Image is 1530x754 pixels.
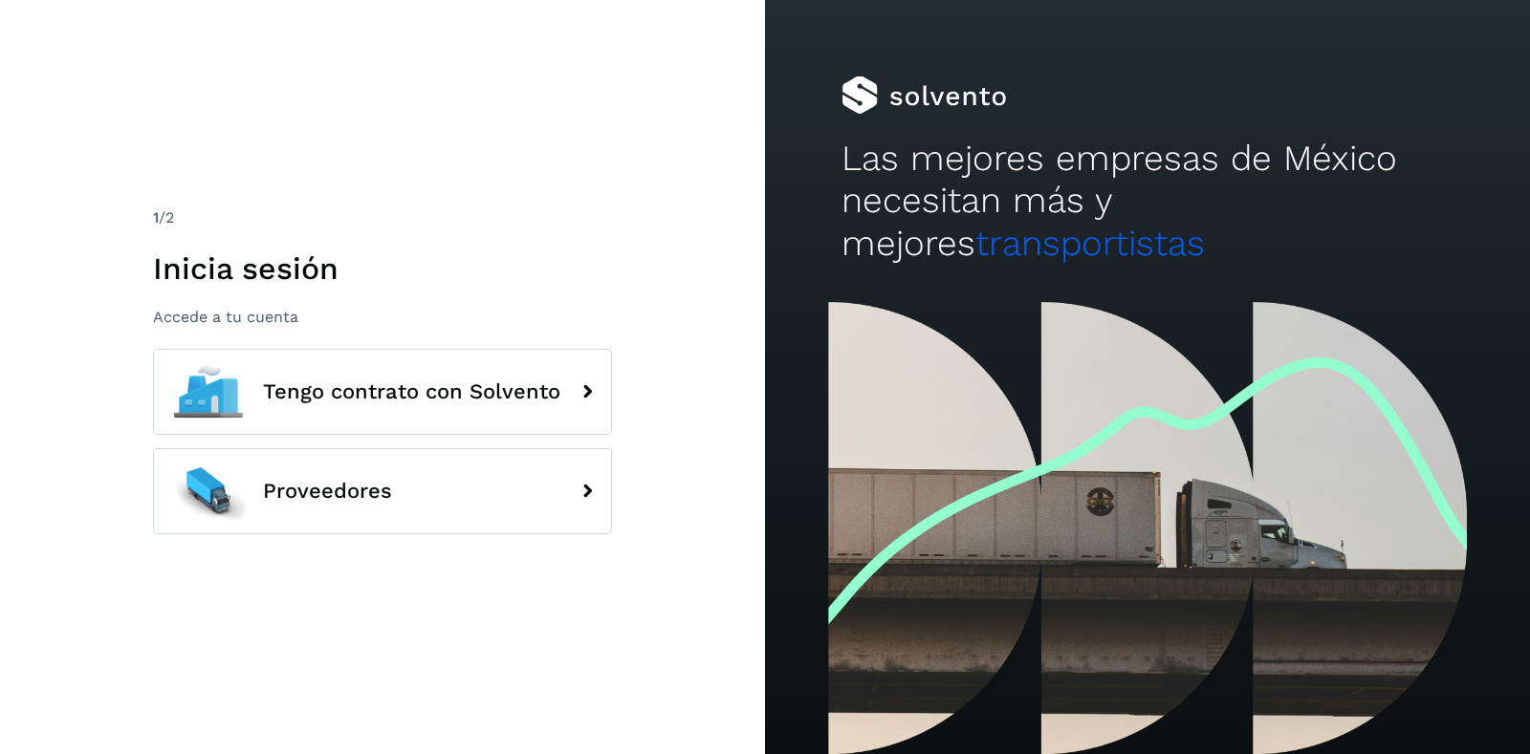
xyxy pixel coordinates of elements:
span: transportistas [975,223,1205,264]
span: Tengo contrato con Solvento [263,380,560,403]
p: Accede a tu cuenta [153,308,612,326]
h2: Las mejores empresas de México necesitan más y mejores [841,138,1453,265]
span: Proveedores [263,480,392,503]
h1: Inicia sesión [153,250,612,287]
button: Tengo contrato con Solvento [153,349,612,435]
div: /2 [153,206,612,229]
button: Proveedores [153,448,612,534]
span: 1 [153,208,159,226]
